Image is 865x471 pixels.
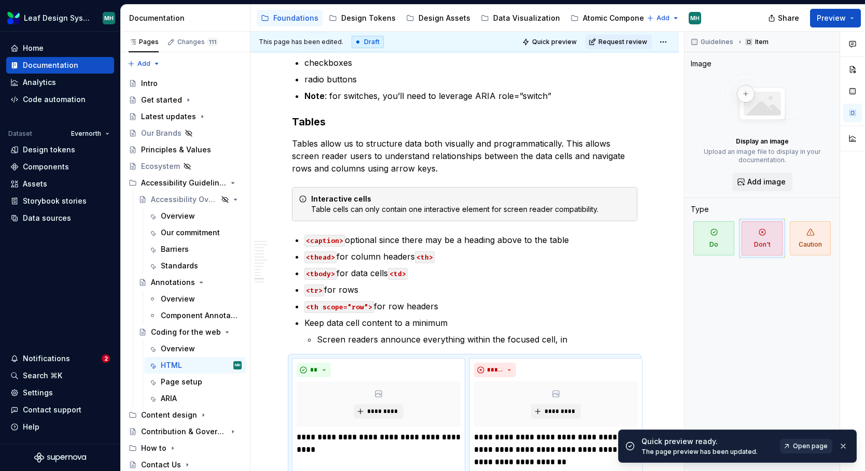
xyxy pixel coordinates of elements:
[257,10,323,26] a: Foundations
[23,370,62,381] div: Search ⌘K
[134,191,246,208] a: Accessibility Overview
[144,208,246,224] a: Overview
[141,78,158,89] div: Intro
[137,60,150,68] span: Add
[736,137,789,146] p: Display an image
[161,261,198,271] div: Standards
[161,310,240,321] div: Component Annotations
[161,344,195,354] div: Overview
[311,194,371,203] strong: Interactive cells
[23,60,78,70] div: Documentation
[34,452,86,463] a: Supernova Logo
[418,13,470,23] div: Design Assets
[388,268,408,280] code: <td>
[691,219,737,258] button: Do
[304,56,637,69] p: checkboxes
[325,10,400,26] a: Design Tokens
[304,267,637,279] p: for data cells
[144,241,246,258] a: Barriers
[566,10,660,26] a: Atomic Components
[23,43,44,53] div: Home
[304,301,374,313] code: <th scope="row">
[141,145,211,155] div: Principles & Values
[134,274,246,291] a: Annotations
[691,148,833,164] p: Upload an image file to display in your documentation.
[23,77,56,88] div: Analytics
[6,193,114,209] a: Storybook stories
[141,410,197,420] div: Content design
[6,176,114,192] a: Assets
[161,360,182,370] div: HTML
[161,244,189,254] div: Barriers
[124,175,246,191] div: Accessibility Guidelines
[701,38,733,46] span: Guidelines
[402,10,475,26] a: Design Assets
[304,90,637,102] p: : for switches, you’ll need to leverage ARIA role=”switch”
[585,35,652,49] button: Request review
[124,423,246,440] a: Contribution & Governance
[23,196,87,206] div: Storybook stories
[141,95,182,105] div: Get started
[129,38,159,46] div: Pages
[304,73,637,85] p: radio buttons
[292,115,637,129] h3: Tables
[817,13,846,23] span: Preview
[177,38,218,46] div: Changes
[259,38,343,46] span: This page has been edited.
[124,125,246,141] a: Our Brands
[583,13,655,23] div: Atomic Components
[124,108,246,125] a: Latest updates
[257,8,641,28] div: Page tree
[102,354,110,363] span: 2
[493,13,560,23] div: Data Visualization
[780,439,832,453] a: Open page
[693,221,734,255] span: Do
[690,14,700,22] div: MH
[144,357,246,374] a: HTMLMH
[23,405,81,415] div: Contact support
[124,440,246,456] div: How to
[124,56,163,71] button: Add
[415,251,435,263] code: <th>
[144,340,246,357] a: Overview
[161,377,202,387] div: Page setup
[793,442,828,450] span: Open page
[144,224,246,241] a: Our commitment
[24,13,90,23] div: Leaf Design System
[304,91,325,101] strong: Note
[691,59,711,69] div: Image
[23,422,39,432] div: Help
[790,221,831,255] span: Caution
[739,219,785,258] button: Don't
[644,11,682,25] button: Add
[141,426,227,437] div: Contribution & Governance
[6,350,114,367] button: Notifications2
[6,74,114,91] a: Analytics
[2,7,118,29] button: Leaf Design SystemMH
[688,35,738,49] button: Guidelines
[23,179,47,189] div: Assets
[104,14,114,22] div: MH
[742,221,783,255] span: Don't
[641,448,774,456] div: The page preview has been updated.
[352,36,384,48] div: Draft
[6,40,114,56] a: Home
[6,402,114,418] button: Contact support
[304,235,345,247] code: <caption>
[151,277,195,288] div: Annotations
[763,9,806,27] button: Share
[641,436,774,447] div: Quick preview ready.
[151,327,221,337] div: Coding for the web
[144,390,246,407] a: ARIA
[141,128,182,138] div: Our Brands
[23,145,75,155] div: Design tokens
[304,284,324,296] code: <tr>
[747,177,786,187] span: Add image
[598,38,647,46] span: Request review
[161,294,195,304] div: Overview
[144,258,246,274] a: Standards
[124,141,246,158] a: Principles & Values
[6,367,114,384] button: Search ⌘K
[810,9,861,27] button: Preview
[23,162,69,172] div: Components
